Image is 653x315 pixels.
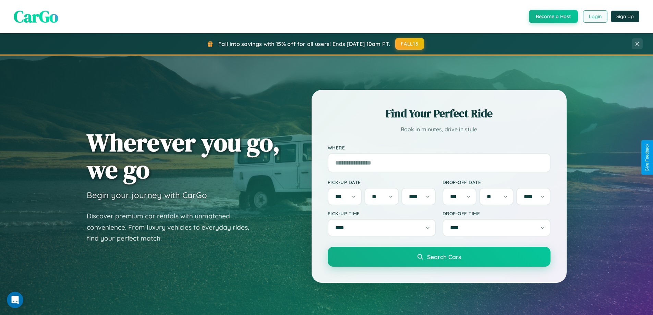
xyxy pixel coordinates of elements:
button: FALL15 [395,38,424,50]
label: Drop-off Time [443,210,551,216]
div: Give Feedback [645,144,650,171]
span: Search Cars [427,253,461,261]
h1: Wherever you go, we go [87,129,280,183]
button: Search Cars [328,247,551,267]
label: Drop-off Date [443,179,551,185]
span: CarGo [14,5,58,28]
label: Where [328,145,551,150]
h2: Find Your Perfect Ride [328,106,551,121]
h3: Begin your journey with CarGo [87,190,207,200]
button: Login [583,10,607,23]
p: Book in minutes, drive in style [328,124,551,134]
span: Fall into savings with 15% off for all users! Ends [DATE] 10am PT. [218,40,390,47]
button: Become a Host [529,10,578,23]
p: Discover premium car rentals with unmatched convenience. From luxury vehicles to everyday rides, ... [87,210,258,244]
label: Pick-up Date [328,179,436,185]
iframe: Intercom live chat [7,292,23,308]
label: Pick-up Time [328,210,436,216]
button: Sign Up [611,11,639,22]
